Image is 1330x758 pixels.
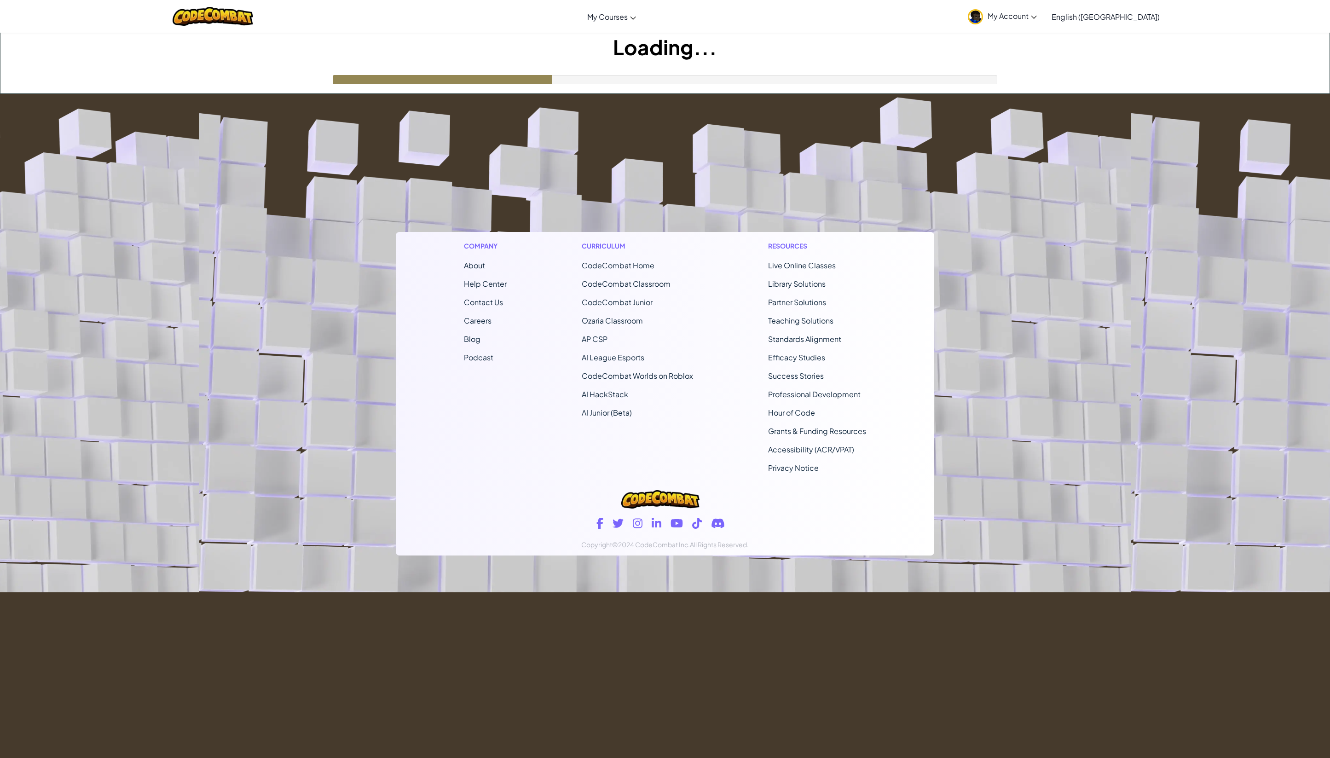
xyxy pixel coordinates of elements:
[582,297,653,307] a: CodeCombat Junior
[768,297,826,307] a: Partner Solutions
[582,371,693,381] a: CodeCombat Worlds on Roblox
[582,334,607,344] a: AP CSP
[768,260,836,270] a: Live Online Classes
[768,426,866,436] a: Grants & Funding Resources
[582,408,632,417] a: AI Junior (Beta)
[464,334,480,344] a: Blog
[968,9,983,24] img: avatar
[621,490,700,509] img: CodeCombat logo
[768,279,826,289] a: Library Solutions
[768,445,854,454] a: Accessibility (ACR/VPAT)
[583,4,641,29] a: My Courses
[612,540,690,549] span: ©2024 CodeCombat Inc.
[582,353,644,362] a: AI League Esports
[690,540,749,549] span: All Rights Reserved.
[173,7,253,26] img: CodeCombat logo
[582,389,628,399] a: AI HackStack
[582,241,693,251] h1: Curriculum
[464,297,503,307] span: Contact Us
[0,33,1330,61] h1: Loading...
[768,334,841,344] a: Standards Alignment
[582,279,671,289] a: CodeCombat Classroom
[582,316,643,325] a: Ozaria Classroom
[988,11,1037,21] span: My Account
[768,353,825,362] a: Efficacy Studies
[768,408,815,417] a: Hour of Code
[464,353,493,362] a: Podcast
[768,463,819,473] a: Privacy Notice
[1052,12,1160,22] span: English ([GEOGRAPHIC_DATA])
[587,12,628,22] span: My Courses
[581,540,612,549] span: Copyright
[1047,4,1164,29] a: English ([GEOGRAPHIC_DATA])
[464,260,485,270] a: About
[768,241,866,251] h1: Resources
[582,260,654,270] span: CodeCombat Home
[464,279,507,289] a: Help Center
[768,371,824,381] a: Success Stories
[768,316,833,325] a: Teaching Solutions
[464,316,492,325] a: Careers
[768,389,861,399] a: Professional Development
[963,2,1041,31] a: My Account
[464,241,507,251] h1: Company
